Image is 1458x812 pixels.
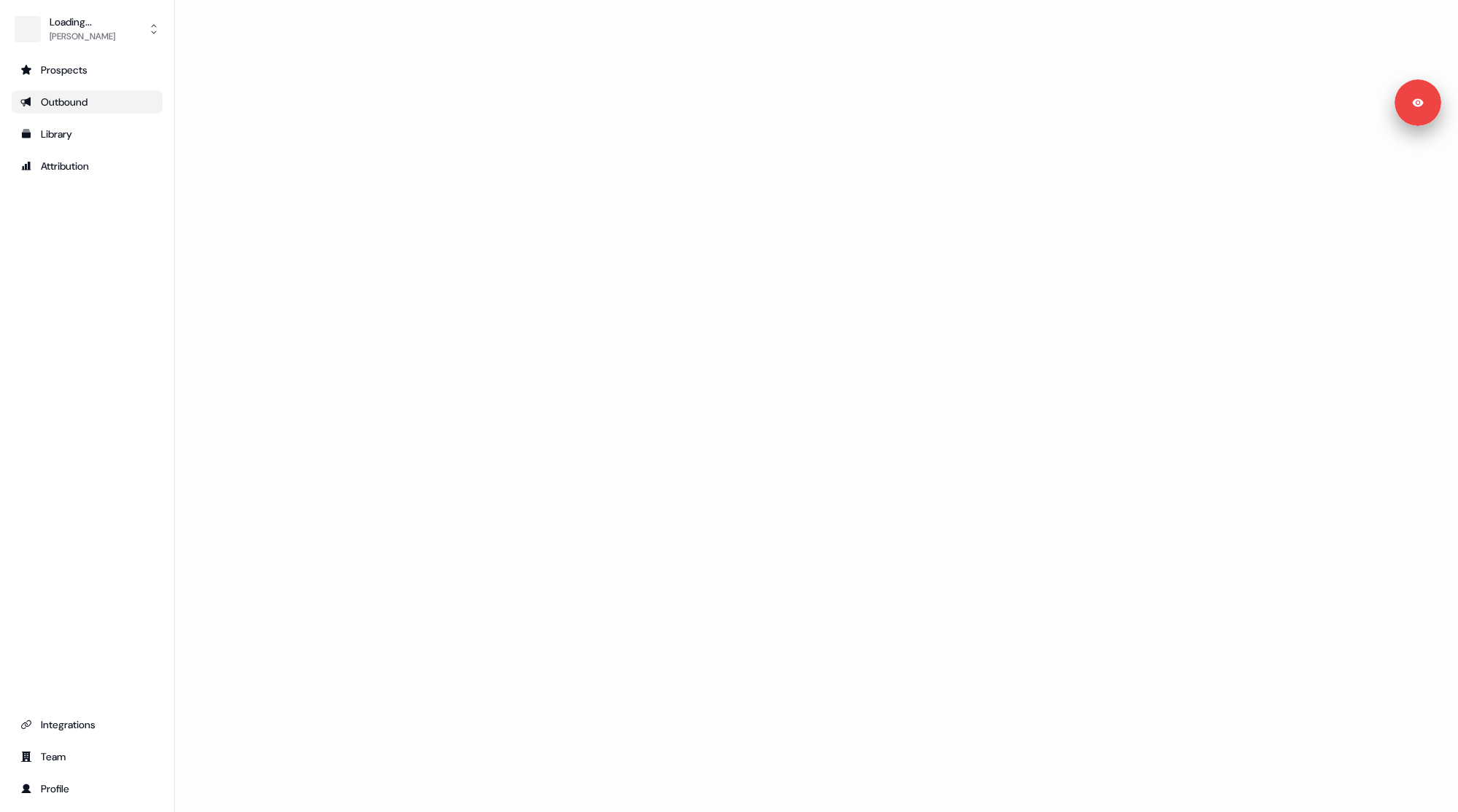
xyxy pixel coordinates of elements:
div: Loading... [50,15,115,29]
div: Prospects [20,63,154,77]
div: Library [20,127,154,141]
a: Go to outbound experience [12,90,163,114]
div: Attribution [20,159,154,173]
div: Integrations [20,717,154,732]
div: Outbound [20,95,154,109]
a: Go to profile [12,777,163,800]
a: Go to attribution [12,154,163,178]
div: Profile [20,781,154,796]
a: Go to templates [12,122,163,146]
button: Loading...[PERSON_NAME] [12,12,163,47]
a: Go to integrations [12,713,163,736]
div: [PERSON_NAME] [50,29,115,44]
a: Go to team [12,745,163,768]
a: Go to prospects [12,58,163,82]
div: Team [20,749,154,764]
